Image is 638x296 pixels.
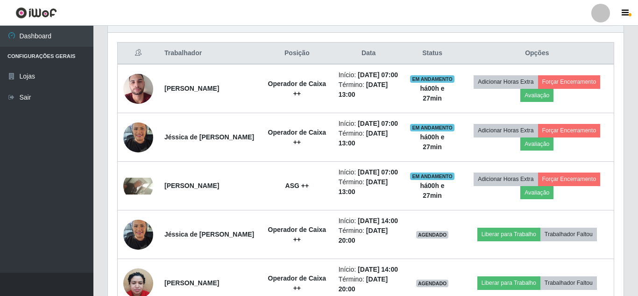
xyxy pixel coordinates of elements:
[538,124,601,137] button: Forçar Encerramento
[268,80,326,97] strong: Operador de Caixa ++
[358,71,398,79] time: [DATE] 07:00
[164,182,219,189] strong: [PERSON_NAME]
[164,133,254,141] strong: Jéssica de [PERSON_NAME]
[474,173,538,186] button: Adicionar Horas Extra
[404,43,460,65] th: Status
[358,266,398,273] time: [DATE] 14:00
[123,178,153,195] img: 1757146664616.jpeg
[164,85,219,92] strong: [PERSON_NAME]
[123,215,153,254] img: 1725909093018.jpeg
[339,80,399,100] li: Término:
[15,7,57,19] img: CoreUI Logo
[520,137,553,151] button: Avaliação
[339,129,399,148] li: Término:
[520,89,553,102] button: Avaliação
[461,43,614,65] th: Opções
[410,173,454,180] span: EM ANDAMENTO
[261,43,333,65] th: Posição
[268,129,326,146] strong: Operador de Caixa ++
[339,167,399,177] li: Início:
[159,43,261,65] th: Trabalhador
[339,226,399,245] li: Término:
[339,216,399,226] li: Início:
[123,62,153,116] img: 1624686052490.jpeg
[268,274,326,292] strong: Operador de Caixa ++
[538,75,601,88] button: Forçar Encerramento
[164,279,219,287] strong: [PERSON_NAME]
[420,133,444,151] strong: há 00 h e 27 min
[285,182,309,189] strong: ASG ++
[164,231,254,238] strong: Jéssica de [PERSON_NAME]
[410,124,454,131] span: EM ANDAMENTO
[474,75,538,88] button: Adicionar Horas Extra
[416,280,449,287] span: AGENDADO
[339,177,399,197] li: Término:
[358,120,398,127] time: [DATE] 07:00
[520,186,553,199] button: Avaliação
[538,173,601,186] button: Forçar Encerramento
[474,124,538,137] button: Adicionar Horas Extra
[358,217,398,224] time: [DATE] 14:00
[333,43,404,65] th: Data
[540,276,597,289] button: Trabalhador Faltou
[339,274,399,294] li: Término:
[339,265,399,274] li: Início:
[358,168,398,176] time: [DATE] 07:00
[477,276,540,289] button: Liberar para Trabalho
[477,228,540,241] button: Liberar para Trabalho
[123,117,153,157] img: 1725909093018.jpeg
[420,182,444,199] strong: há 00 h e 27 min
[339,119,399,129] li: Início:
[420,85,444,102] strong: há 00 h e 27 min
[410,75,454,83] span: EM ANDAMENTO
[416,231,449,238] span: AGENDADO
[339,70,399,80] li: Início:
[540,228,597,241] button: Trabalhador Faltou
[268,226,326,243] strong: Operador de Caixa ++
